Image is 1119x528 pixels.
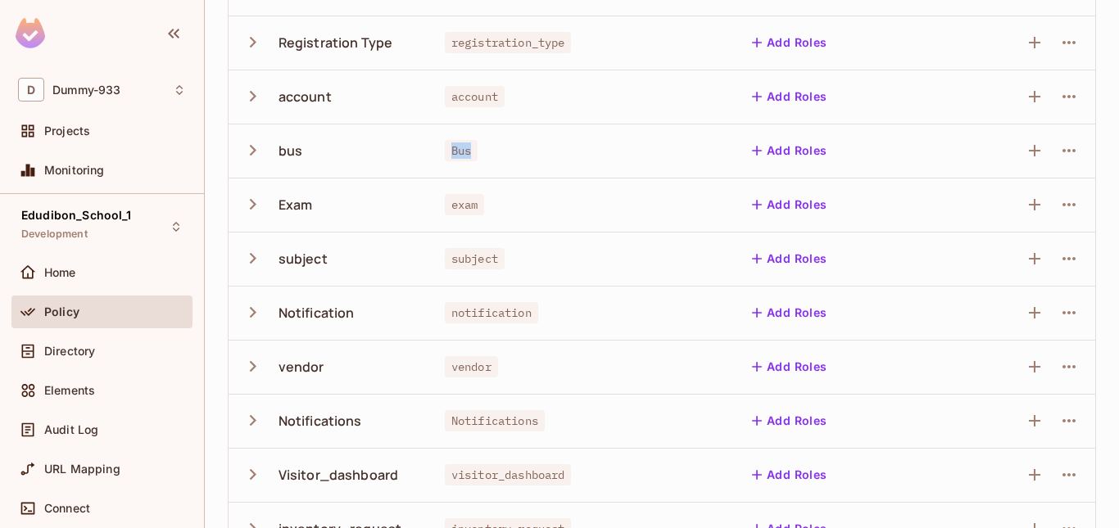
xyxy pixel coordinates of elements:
img: SReyMgAAAABJRU5ErkJggg== [16,18,45,48]
button: Add Roles [745,138,834,164]
span: Workspace: Dummy-933 [52,83,120,97]
div: Registration Type [279,34,393,52]
button: Add Roles [745,354,834,380]
button: Add Roles [745,408,834,434]
span: registration_type [445,32,572,53]
div: Exam [279,196,313,214]
span: Elements [44,384,95,397]
div: subject [279,250,328,268]
div: bus [279,142,302,160]
div: Visitor_dashboard [279,466,399,484]
button: Add Roles [745,192,834,218]
span: Connect [44,502,90,515]
div: Notification [279,304,355,322]
span: visitor_dashboard [445,464,572,485]
span: URL Mapping [44,463,120,476]
span: Notifications [445,410,545,431]
span: subject [445,248,505,269]
button: Add Roles [745,246,834,272]
span: Monitoring [44,164,105,177]
span: exam [445,194,485,215]
span: Directory [44,345,95,358]
span: Bus [445,140,478,161]
button: Add Roles [745,300,834,326]
span: vendor [445,356,498,377]
span: Policy [44,305,79,318]
div: Notifications [279,412,362,430]
span: Audit Log [44,423,98,436]
span: Home [44,266,76,279]
button: Add Roles [745,29,834,56]
div: vendor [279,358,324,376]
button: Add Roles [745,462,834,488]
span: Edudibon_School_1 [21,209,132,222]
button: Add Roles [745,83,834,110]
div: account [279,88,332,106]
span: notification [445,302,538,323]
span: Development [21,228,88,241]
span: account [445,86,505,107]
span: Projects [44,124,90,138]
span: D [18,78,44,102]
